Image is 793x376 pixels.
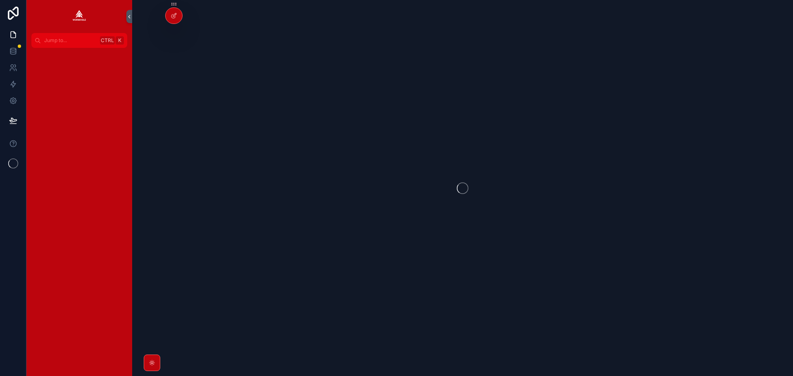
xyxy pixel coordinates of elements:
span: Jump to... [44,37,97,44]
button: Jump to...CtrlK [31,33,127,48]
img: App logo [73,10,86,23]
span: Ctrl [100,36,115,45]
span: K [116,37,123,44]
div: scrollable content [26,48,132,63]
